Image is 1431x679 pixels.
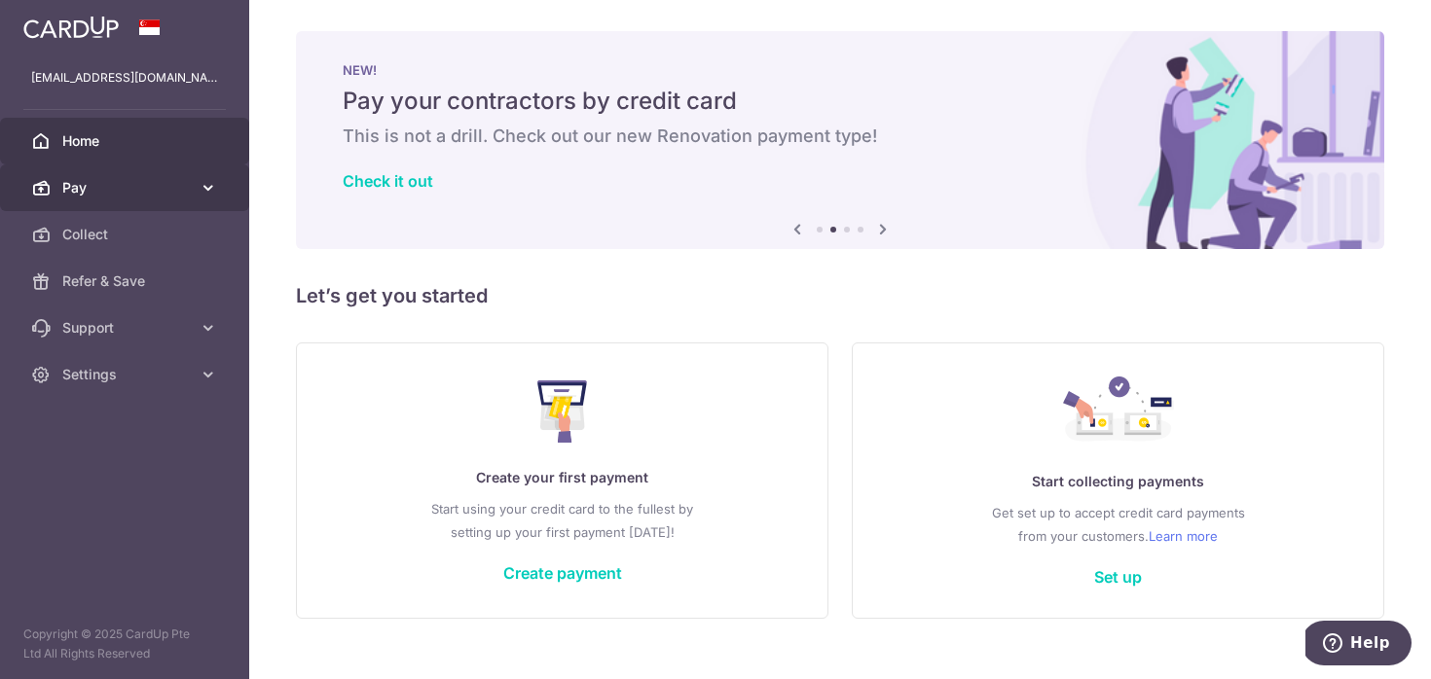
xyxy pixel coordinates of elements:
span: Collect [62,225,191,244]
span: Refer & Save [62,271,191,291]
img: Make Payment [537,380,587,443]
p: Start using your credit card to the fullest by setting up your first payment [DATE]! [336,497,789,544]
p: [EMAIL_ADDRESS][DOMAIN_NAME] [31,68,218,88]
img: Renovation banner [296,31,1384,249]
span: Pay [62,178,191,197]
img: CardUp [23,16,119,39]
iframe: Opens a widget where you can find more information [1305,621,1412,669]
p: Get set up to accept credit card payments from your customers. [892,501,1344,548]
p: NEW! [343,62,1338,78]
a: Learn more [1149,524,1218,548]
p: Start collecting payments [892,470,1344,493]
a: Check it out [343,171,433,191]
p: Create your first payment [336,466,789,489]
a: Create payment [503,563,622,583]
img: Collect Payment [1063,376,1174,447]
h6: This is not a drill. Check out our new Renovation payment type! [343,125,1338,148]
h5: Pay your contractors by credit card [343,86,1338,117]
span: Support [62,318,191,338]
span: Home [62,131,191,151]
h5: Let’s get you started [296,280,1384,311]
span: Settings [62,365,191,384]
a: Set up [1094,567,1142,587]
